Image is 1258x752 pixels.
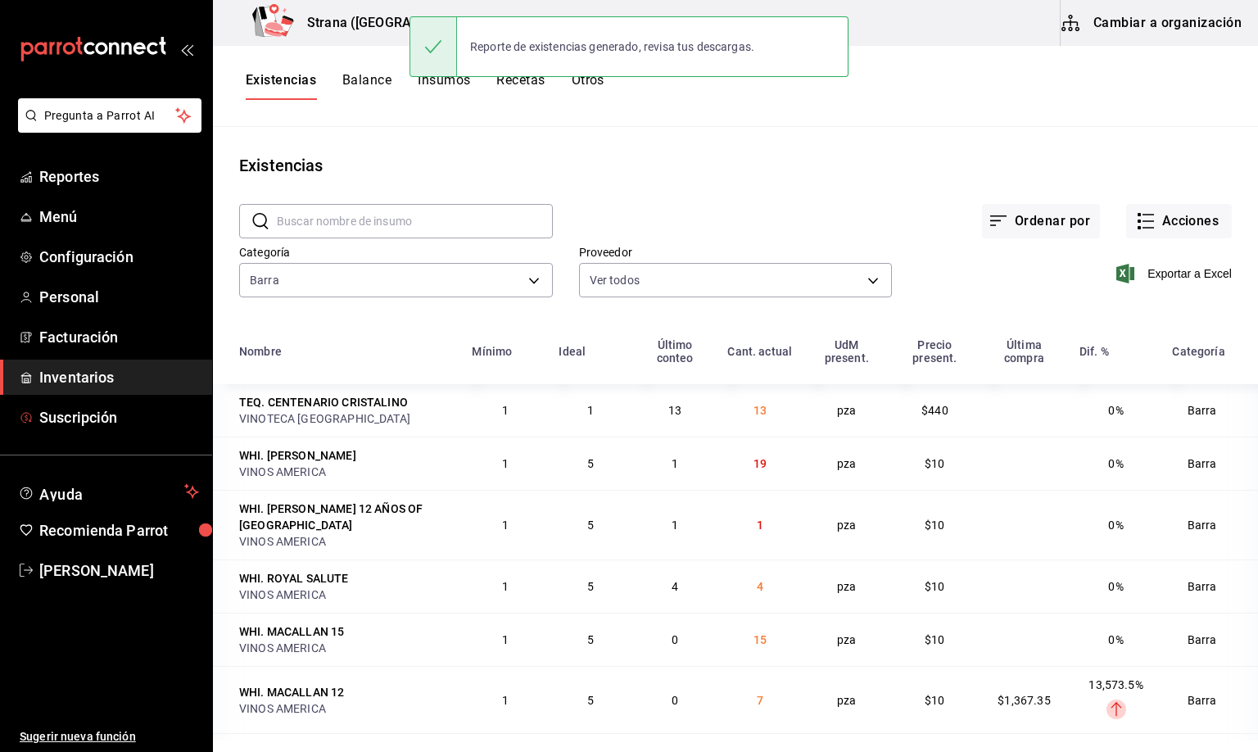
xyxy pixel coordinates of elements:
[11,119,201,136] a: Pregunta a Parrot AI
[587,519,594,532] span: 5
[803,384,891,437] td: pza
[502,580,509,593] span: 1
[925,633,944,646] span: $10
[39,206,199,228] span: Menú
[1079,345,1109,358] div: Dif. %
[1162,490,1258,559] td: Barra
[590,272,640,288] span: Ver todos
[39,286,199,308] span: Personal
[1120,264,1232,283] button: Exportar a Excel
[39,519,199,541] span: Recomienda Parrot
[668,404,681,417] span: 13
[803,490,891,559] td: pza
[672,633,678,646] span: 0
[39,165,199,188] span: Reportes
[239,153,323,178] div: Existencias
[803,613,891,666] td: pza
[989,338,1060,365] div: Última compra
[753,404,767,417] span: 13
[1108,633,1123,646] span: 0%
[20,728,199,745] span: Sugerir nueva función
[239,247,553,258] label: Categoría
[239,623,344,640] div: WHI. MACALLAN 15
[672,580,678,593] span: 4
[757,519,763,532] span: 1
[239,640,452,656] div: VINOS AMERICA
[579,247,893,258] label: Proveedor
[502,519,509,532] span: 1
[180,43,193,56] button: open_drawer_menu
[1126,204,1232,238] button: Acciones
[642,338,708,365] div: Último conteo
[502,633,509,646] span: 1
[921,404,948,417] span: $440
[239,570,349,587] div: WHI. ROYAL SALUTE
[239,700,452,717] div: VINOS AMERICA
[250,272,279,288] span: Barra
[812,338,881,365] div: UdM present.
[418,72,470,100] button: Insumos
[1162,666,1258,733] td: Barra
[925,519,944,532] span: $10
[1108,457,1123,470] span: 0%
[39,406,199,428] span: Suscripción
[502,404,509,417] span: 1
[246,72,604,100] div: navigation tabs
[39,326,199,348] span: Facturación
[901,338,970,365] div: Precio present.
[294,13,488,33] h3: Strana ([GEOGRAPHIC_DATA])
[587,633,594,646] span: 5
[757,580,763,593] span: 4
[757,694,763,707] span: 7
[1108,404,1123,417] span: 0%
[39,246,199,268] span: Configuración
[239,684,344,700] div: WHI. MACALLAN 12
[672,519,678,532] span: 1
[44,107,176,125] span: Pregunta a Parrot AI
[587,694,594,707] span: 5
[803,559,891,613] td: pza
[239,394,408,410] div: TEQ. CENTENARIO CRISTALINO
[1172,345,1224,358] div: Categoría
[39,366,199,388] span: Inventarios
[1108,580,1123,593] span: 0%
[587,457,594,470] span: 5
[239,587,452,603] div: VINOS AMERICA
[246,72,316,100] button: Existencias
[342,72,391,100] button: Balance
[803,437,891,490] td: pza
[502,694,509,707] span: 1
[803,666,891,733] td: pza
[1162,613,1258,666] td: Barra
[39,482,178,501] span: Ayuda
[727,345,792,358] div: Cant. actual
[753,457,767,470] span: 19
[496,72,545,100] button: Recetas
[587,580,594,593] span: 5
[1108,519,1123,532] span: 0%
[1162,437,1258,490] td: Barra
[239,345,282,358] div: Nombre
[239,464,452,480] div: VINOS AMERICA
[239,410,452,427] div: VINOTECA [GEOGRAPHIC_DATA]
[998,694,1050,707] span: $1,367.35
[559,345,586,358] div: Ideal
[457,29,767,65] div: Reporte de existencias generado, revisa tus descargas.
[572,72,604,100] button: Otros
[1162,384,1258,437] td: Barra
[239,501,452,533] div: WHI. [PERSON_NAME] 12 AÑOS OF [GEOGRAPHIC_DATA]
[753,633,767,646] span: 15
[982,204,1100,238] button: Ordenar por
[925,580,944,593] span: $10
[277,205,553,238] input: Buscar nombre de insumo
[925,457,944,470] span: $10
[672,694,678,707] span: 0
[1162,559,1258,613] td: Barra
[502,457,509,470] span: 1
[239,447,356,464] div: WHI. [PERSON_NAME]
[18,98,201,133] button: Pregunta a Parrot AI
[587,404,594,417] span: 1
[925,694,944,707] span: $10
[1088,678,1143,691] span: 13,573.5%
[672,457,678,470] span: 1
